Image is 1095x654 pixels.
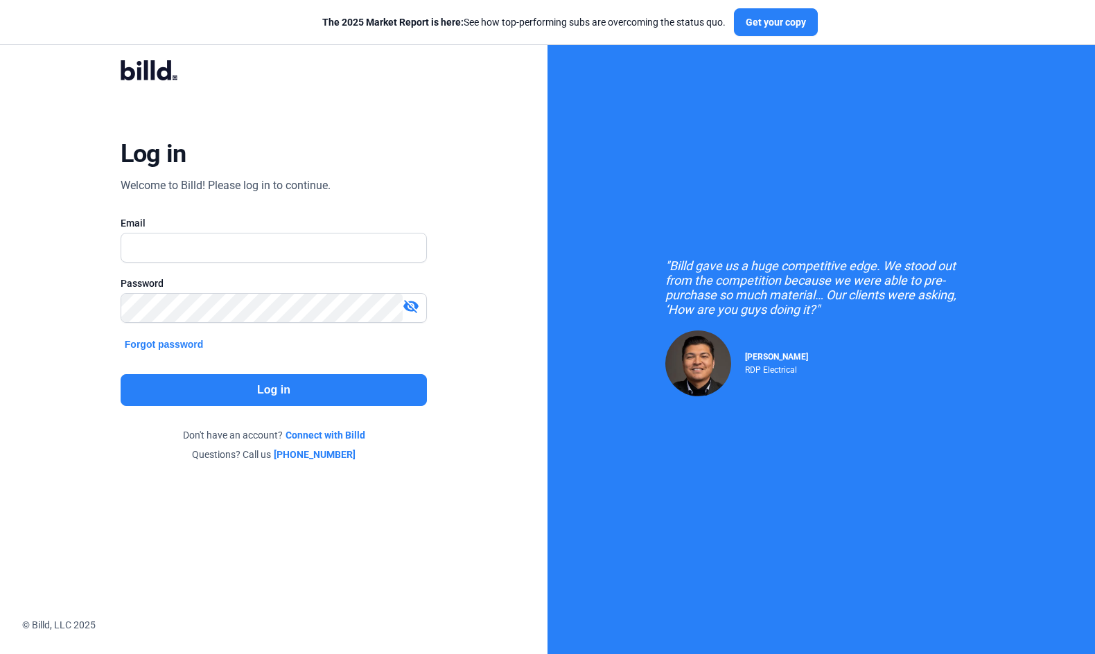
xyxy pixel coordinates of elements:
div: See how top-performing subs are overcoming the status quo. [322,15,726,29]
div: Don't have an account? [121,428,427,442]
button: Forgot password [121,337,208,352]
mat-icon: visibility_off [403,298,419,315]
div: Email [121,216,427,230]
div: Password [121,276,427,290]
div: "Billd gave us a huge competitive edge. We stood out from the competition because we were able to... [665,258,977,317]
button: Log in [121,374,427,406]
button: Get your copy [734,8,818,36]
div: Log in [121,139,186,169]
span: [PERSON_NAME] [745,352,808,362]
div: Questions? Call us [121,448,427,461]
div: RDP Electrical [745,362,808,375]
a: [PHONE_NUMBER] [274,448,356,461]
div: Welcome to Billd! Please log in to continue. [121,177,331,194]
span: The 2025 Market Report is here: [322,17,464,28]
a: Connect with Billd [286,428,365,442]
img: Raul Pacheco [665,330,731,396]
